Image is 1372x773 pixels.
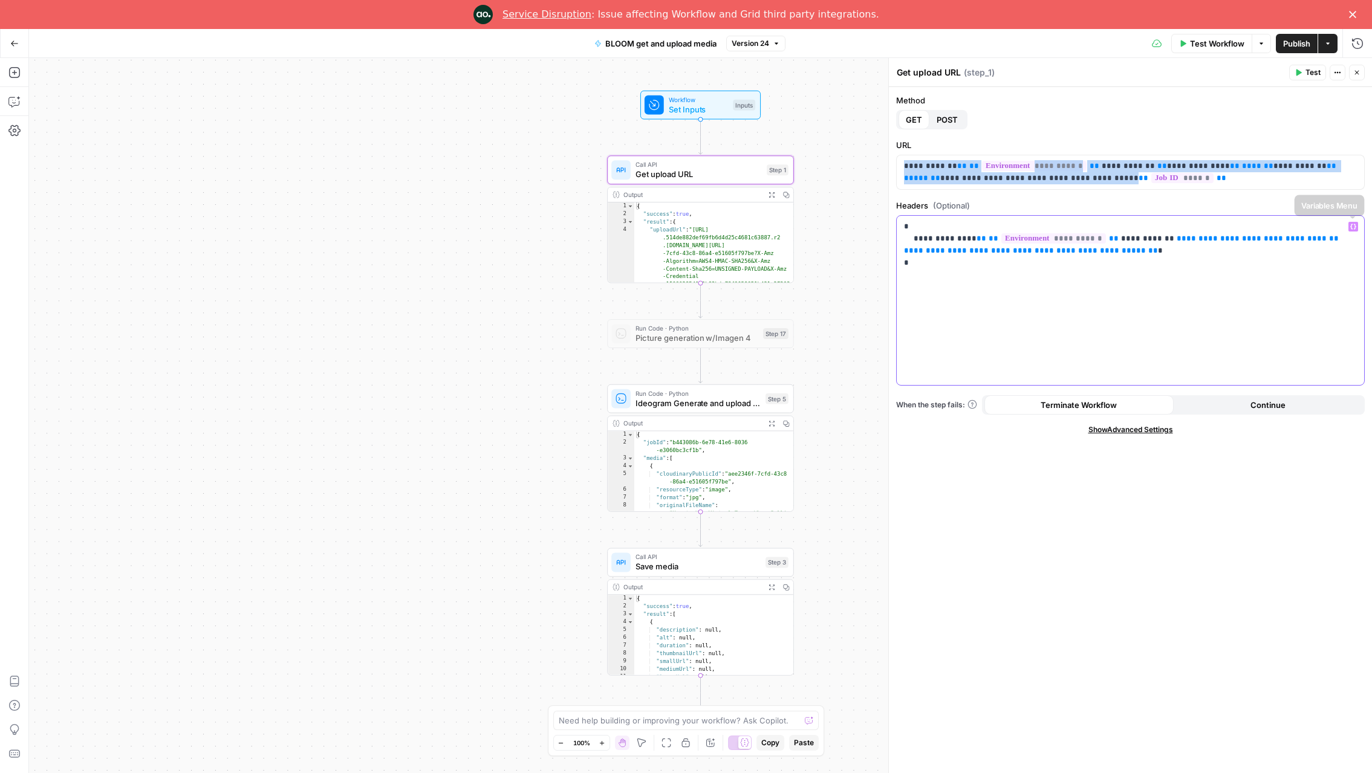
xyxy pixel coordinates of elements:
span: Toggle code folding, rows 4 through 38 [627,618,634,626]
div: 8 [608,650,634,658]
button: Test Workflow [1171,34,1252,53]
span: Paste [794,737,814,748]
span: Continue [1250,399,1286,411]
button: Paste [789,735,819,751]
img: Profile image for Engineering [473,5,493,24]
div: 4 [608,618,634,626]
span: Test [1305,67,1321,78]
button: Version 24 [726,36,785,51]
div: 5 [608,626,634,634]
div: Step 5 [766,393,788,404]
div: WorkflowSet InputsInputs [607,91,794,120]
div: Call APISave mediaStep 3Output{ "success":true, "result":[ { "description": null, "alt": null, "d... [607,548,794,676]
span: Toggle code folding, rows 3 through 15 [627,454,634,462]
g: Edge from step_5 to step_3 [699,512,703,547]
div: Call APIGet upload URLStep 1Output{ "success":true, "result":{ "uploadUrl":"[URL] .514de882def69f... [607,155,794,283]
span: Workflow [669,95,729,105]
button: Copy [756,735,784,751]
span: Run Code · Python [636,389,761,398]
div: 2 [608,603,634,610]
div: Step 3 [766,557,788,568]
div: 8 [608,502,634,525]
span: Toggle code folding, rows 3 through 39 [627,610,634,618]
div: 5 [608,470,634,486]
div: Output [623,418,761,428]
div: 1 [608,202,634,210]
div: 6 [608,486,634,494]
div: Run Code · PythonPicture generation w/Imagen 4Step 17 [607,319,794,348]
div: 10 [608,665,634,673]
div: : Issue affecting Workflow and Grid third party integrations. [502,8,879,21]
g: Edge from step_1 to step_17 [699,283,703,318]
label: Method [896,94,1365,106]
span: Run Code · Python [636,323,758,333]
div: 2 [608,439,634,454]
div: Close [1349,11,1361,18]
span: (Optional) [933,199,970,212]
span: Toggle code folding, rows 4 through 14 [627,462,634,470]
span: Get upload URL [636,168,762,180]
div: Step 1 [767,164,788,175]
textarea: Get upload URL [897,66,961,79]
button: BLOOM get and upload media [587,34,724,53]
g: Edge from step_3 to end [699,676,703,711]
div: 4 [608,462,634,470]
span: Version 24 [732,38,769,49]
div: 9 [608,658,634,665]
span: Picture generation w/Imagen 4 [636,332,758,344]
div: Inputs [733,100,755,111]
div: 3 [608,610,634,618]
span: Ideogram Generate and upload media [636,397,761,409]
span: GET [906,114,922,126]
a: When the step fails: [896,399,977,410]
span: Call API [636,552,761,562]
span: ( step_1 ) [964,66,995,79]
span: Publish [1283,37,1310,50]
div: Output [623,582,761,592]
label: URL [896,139,1365,151]
a: Service Disruption [502,8,591,20]
span: Toggle code folding, rows 1 through 40 [627,595,634,603]
button: POST [929,110,965,129]
span: Toggle code folding, rows 3 through 11 [627,218,634,226]
div: 7 [608,642,634,650]
button: Test [1289,65,1326,80]
span: Show Advanced Settings [1088,424,1173,435]
div: 11 [608,673,634,681]
button: Continue [1174,395,1363,415]
div: Output [623,190,761,199]
span: Toggle code folding, rows 1 through 16 [627,431,634,439]
span: Test Workflow [1190,37,1244,50]
span: POST [937,114,958,126]
span: Toggle code folding, rows 1 through 12 [627,202,634,210]
div: 1 [608,595,634,603]
div: 3 [608,218,634,226]
div: 7 [608,494,634,502]
label: Headers [896,199,1365,212]
div: 3 [608,454,634,462]
span: Terminate Workflow [1041,399,1117,411]
div: Step 17 [763,328,788,339]
div: 1 [608,431,634,439]
div: 6 [608,634,634,642]
g: Edge from start to step_1 [699,120,703,155]
span: Copy [761,737,779,748]
span: Call API [636,160,762,169]
div: 2 [608,210,634,218]
span: 100% [573,738,590,748]
g: Edge from step_17 to step_5 [699,348,703,383]
button: Publish [1276,34,1318,53]
span: Save media [636,560,761,572]
span: BLOOM get and upload media [605,37,717,50]
span: Set Inputs [669,103,729,115]
div: 4 [608,226,634,351]
div: Run Code · PythonIdeogram Generate and upload mediaStep 5Output{ "jobId":"b443086b-6e78-41e6-8036... [607,384,794,512]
